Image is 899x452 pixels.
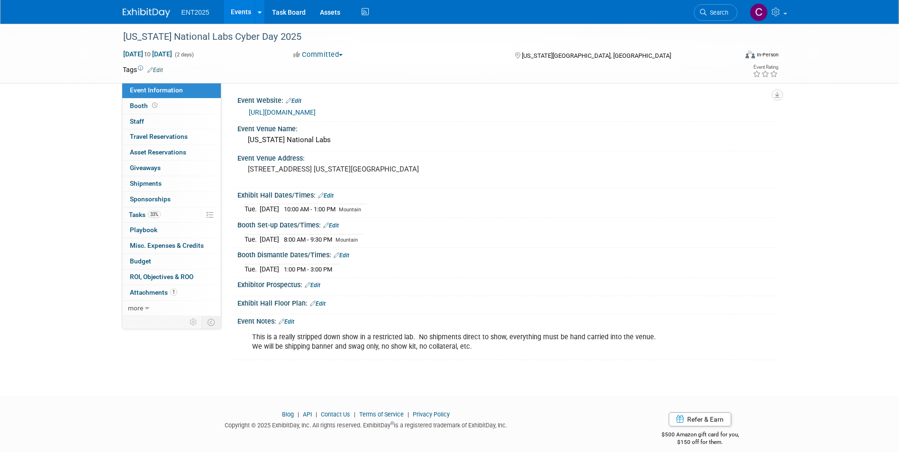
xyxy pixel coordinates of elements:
span: Misc. Expenses & Credits [130,242,204,249]
div: Exhibit Hall Dates/Times: [237,188,777,200]
img: ExhibitDay [123,8,170,18]
span: ROI, Objectives & ROO [130,273,193,280]
td: Toggle Event Tabs [201,316,221,328]
span: ENT2025 [182,9,209,16]
a: Edit [318,192,334,199]
div: Event Venue Name: [237,122,777,134]
span: | [295,411,301,418]
td: [DATE] [260,204,279,214]
span: Search [707,9,728,16]
div: Event Rating [753,65,778,70]
span: Giveaways [130,164,161,172]
img: Format-Inperson.png [745,51,755,58]
span: Sponsorships [130,195,171,203]
a: Edit [323,222,339,229]
td: [DATE] [260,234,279,244]
a: Edit [305,282,320,289]
div: Copyright © 2025 ExhibitDay, Inc. All rights reserved. ExhibitDay is a registered trademark of Ex... [123,419,610,430]
span: Mountain [339,207,361,213]
a: ROI, Objectives & ROO [122,270,221,285]
span: 33% [148,211,161,218]
td: Tue. [245,264,260,274]
sup: ® [390,421,394,426]
span: more [128,304,143,312]
span: Mountain [336,237,358,243]
a: Budget [122,254,221,269]
a: Asset Reservations [122,145,221,160]
a: Blog [282,411,294,418]
a: API [303,411,312,418]
span: Booth [130,102,159,109]
td: Tue. [245,234,260,244]
span: Budget [130,257,151,265]
div: [US_STATE] National Labs Cyber Day 2025 [120,28,723,45]
a: Edit [147,67,163,73]
div: $150 off for them. [624,438,777,446]
a: Event Information [122,83,221,98]
div: $500 Amazon gift card for you, [624,425,777,446]
a: Playbook [122,223,221,238]
a: [URL][DOMAIN_NAME] [249,108,316,116]
a: Search [694,4,737,21]
span: Shipments [130,180,162,187]
td: Personalize Event Tab Strip [185,316,202,328]
img: Colleen Mueller [750,3,768,21]
span: Attachments [130,289,177,296]
span: 1 [170,289,177,296]
a: Misc. Expenses & Credits [122,238,221,253]
div: This is a really stripped down show in a restricted lab. No shipments direct to show, everything ... [245,328,672,356]
div: Event Format [681,49,779,63]
span: Travel Reservations [130,133,188,140]
div: Event Notes: [237,314,777,326]
span: | [352,411,358,418]
a: Privacy Policy [413,411,450,418]
a: Shipments [122,176,221,191]
span: 10:00 AM - 1:00 PM [284,206,336,213]
span: Tasks [129,211,161,218]
a: Contact Us [321,411,350,418]
a: Edit [310,300,326,307]
a: Giveaways [122,161,221,176]
a: Staff [122,114,221,129]
a: more [122,301,221,316]
td: Tue. [245,204,260,214]
span: [US_STATE][GEOGRAPHIC_DATA], [GEOGRAPHIC_DATA] [522,52,671,59]
a: Edit [286,98,301,104]
div: Exhibitor Prospectus: [237,278,777,290]
span: Booth not reserved yet [150,102,159,109]
span: | [313,411,319,418]
span: 8:00 AM - 9:30 PM [284,236,332,243]
div: Exhibit Hall Floor Plan: [237,296,777,308]
div: Booth Dismantle Dates/Times: [237,248,777,260]
a: Sponsorships [122,192,221,207]
span: | [405,411,411,418]
span: (2 days) [174,52,194,58]
a: Edit [334,252,349,259]
a: Travel Reservations [122,129,221,145]
div: [US_STATE] National Labs [245,133,770,147]
a: Refer & Earn [669,412,731,426]
a: Terms of Service [359,411,404,418]
div: Booth Set-up Dates/Times: [237,218,777,230]
a: Tasks33% [122,208,221,223]
div: Event Website: [237,93,777,106]
div: In-Person [756,51,779,58]
span: 1:00 PM - 3:00 PM [284,266,332,273]
span: [DATE] [DATE] [123,50,173,58]
a: Edit [279,318,294,325]
div: Event Venue Address: [237,151,777,163]
span: Playbook [130,226,157,234]
span: Event Information [130,86,183,94]
span: to [143,50,152,58]
span: Asset Reservations [130,148,186,156]
td: Tags [123,65,163,74]
a: Attachments1 [122,285,221,300]
span: Staff [130,118,144,125]
td: [DATE] [260,264,279,274]
button: Committed [290,50,346,60]
a: Booth [122,99,221,114]
pre: [STREET_ADDRESS] [US_STATE][GEOGRAPHIC_DATA] [248,165,452,173]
